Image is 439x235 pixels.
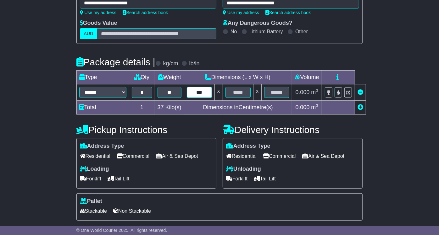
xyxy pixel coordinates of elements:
h4: Delivery Instructions [223,125,363,135]
td: Volume [292,71,322,84]
a: Use my address [80,10,116,15]
span: 37 [158,104,164,110]
a: Use my address [223,10,259,15]
span: Stackable [80,206,107,216]
span: Commercial [117,151,149,161]
label: No [231,29,237,35]
td: Total [76,101,129,115]
a: Search address book [123,10,168,15]
h4: Pickup Instructions [76,125,216,135]
td: Weight [155,71,184,84]
td: Dimensions in Centimetre(s) [184,101,292,115]
sup: 3 [316,103,319,108]
td: Kilo(s) [155,101,184,115]
label: Goods Value [80,20,117,27]
label: Loading [80,166,109,173]
span: Residential [226,151,257,161]
span: Commercial [263,151,296,161]
td: 1 [129,101,155,115]
span: 0.000 [295,89,309,95]
label: AUD [80,28,97,39]
span: Tail Lift [254,174,276,184]
span: Forklift [80,174,101,184]
span: Non Stackable [113,206,151,216]
span: Air & Sea Depot [302,151,345,161]
span: Residential [80,151,110,161]
span: Forklift [226,174,247,184]
label: lb/in [189,60,200,67]
a: Remove this item [358,89,363,95]
span: m [311,89,319,95]
span: © One World Courier 2025. All rights reserved. [76,228,167,233]
sup: 3 [316,88,319,93]
a: Search address book [265,10,311,15]
span: 0.000 [295,104,309,110]
td: Type [76,71,129,84]
label: Address Type [226,143,270,150]
label: Other [295,29,308,35]
span: m [311,104,319,110]
label: Pallet [80,198,102,205]
h4: Package details | [76,57,155,67]
label: Lithium Battery [249,29,283,35]
label: kg/cm [163,60,178,67]
a: Add new item [358,104,363,110]
label: Any Dangerous Goods? [223,20,292,27]
label: Address Type [80,143,124,150]
span: Air & Sea Depot [156,151,198,161]
td: x [214,84,223,101]
td: Qty [129,71,155,84]
td: x [253,84,261,101]
label: Unloading [226,166,261,173]
span: Tail Lift [108,174,130,184]
td: Dimensions (L x W x H) [184,71,292,84]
